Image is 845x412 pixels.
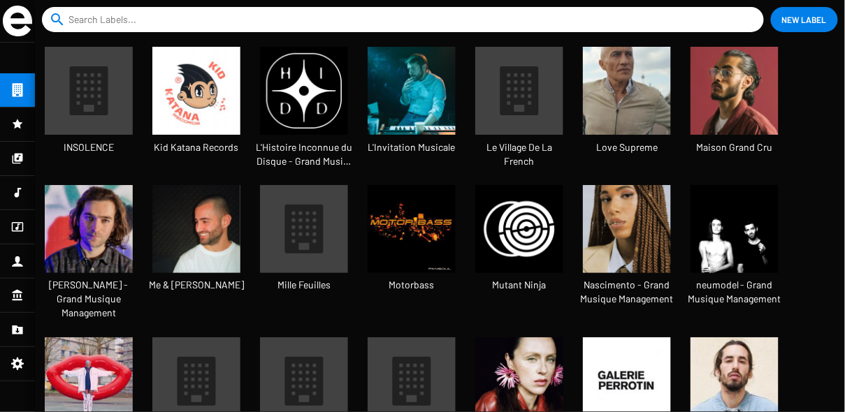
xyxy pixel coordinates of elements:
img: Bon-Voyage-Organisation---merci-de-crediter-Lionel-Rigal11.jpg [368,47,456,135]
span: Nascimento - Grand Musique Management [573,279,681,307]
a: Motorbass [358,185,465,309]
span: neumodel - Grand Musique Management [681,279,788,307]
img: MATIAS_ENAUT_CREDIT-CLEMENT-HARPILLARD.jpeg [45,185,133,273]
a: neumodel - Grand Musique Management [681,185,788,323]
img: 0028544411_10.jpeg [152,47,240,135]
a: L'Histoire Inconnue du Disque - Grand Musi… [250,47,358,185]
span: Le Village De La French [465,140,573,168]
img: HIDD_nb_500.jpg [260,47,348,135]
a: [PERSON_NAME] - Grand Musique Management [35,185,143,337]
img: unnamed.jpg [475,185,563,273]
a: Kid Katana Records [143,47,250,171]
span: Maison Grand Cru [681,140,788,154]
button: New Label [771,7,838,32]
img: Yndi.jpg [583,185,671,273]
a: Maison Grand Cru [681,47,788,171]
img: grand-sigle.svg [3,6,32,36]
a: INSOLENCE [35,47,143,171]
a: L'Invitation Musicale [358,47,465,171]
mat-icon: search [49,11,66,28]
a: Mille Feuilles [250,185,358,309]
span: New Label [782,7,827,32]
a: Love Supreme [573,47,681,171]
img: 026-46-%28c%29-Merci-de-crediter-Emma-Le-Doyen_0.jpg [583,47,671,135]
a: Mutant Ninja [465,185,573,309]
span: INSOLENCE [35,140,143,154]
span: [PERSON_NAME] - Grand Musique Management [35,279,143,321]
img: deen-burbigo-retour-decembre.jpeg [691,47,779,135]
img: MOTORBASS_PANSOUL_COVER_2000x2000px.jpg [368,185,456,273]
a: Nascimento - Grand Musique Management [573,185,681,323]
img: Capture-d-ecran-2023-03-16-a-13-57-15_0.png [152,185,240,273]
span: Love Supreme [573,140,681,154]
span: Me & [PERSON_NAME] [143,279,250,293]
span: L'Invitation Musicale [358,140,465,154]
span: Mille Feuilles [250,279,358,293]
span: Kid Katana Records [143,140,250,154]
img: GHz2nKFQ.jpeg [691,185,779,273]
a: Le Village De La French [465,47,573,185]
a: Me & [PERSON_NAME] [143,185,250,309]
span: Mutant Ninja [465,279,573,293]
input: Search Labels... [68,7,743,32]
span: L'Histoire Inconnue du Disque - Grand Musi… [250,140,358,168]
span: Motorbass [358,279,465,293]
